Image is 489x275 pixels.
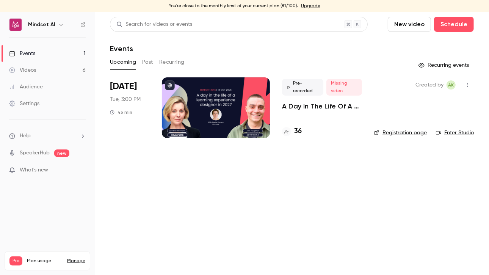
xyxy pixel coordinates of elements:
[110,80,137,93] span: [DATE]
[110,109,132,115] div: 45 min
[77,167,86,174] iframe: Noticeable Trigger
[54,149,69,157] span: new
[67,258,85,264] a: Manage
[9,100,39,107] div: Settings
[282,102,362,111] a: A Day In The Life Of A Learning Experience Designer In [DATE] | EdTech Talks EP2
[301,3,320,9] a: Upgrade
[415,80,444,90] span: Created by
[294,126,302,137] h4: 36
[374,129,427,137] a: Registration page
[434,17,474,32] button: Schedule
[110,56,136,68] button: Upcoming
[142,56,153,68] button: Past
[9,19,22,31] img: Mindset AI
[9,256,22,266] span: Pro
[20,149,50,157] a: SpeakerHub
[448,80,454,90] span: AK
[282,126,302,137] a: 36
[326,79,362,96] span: Missing video
[9,50,35,57] div: Events
[20,132,31,140] span: Help
[415,59,474,71] button: Recurring events
[20,166,48,174] span: What's new
[282,79,323,96] span: Pre-recorded
[110,96,141,103] span: Tue, 3:00 PM
[110,77,150,138] div: Oct 14 Tue, 3:00 PM (Europe/London)
[159,56,185,68] button: Recurring
[116,20,192,28] div: Search for videos or events
[9,83,43,91] div: Audience
[110,44,133,53] h1: Events
[27,258,63,264] span: Plan usage
[388,17,431,32] button: New video
[447,80,456,90] span: Anna Kocsis
[28,21,55,28] h6: Mindset AI
[436,129,474,137] a: Enter Studio
[9,66,36,74] div: Videos
[9,132,86,140] li: help-dropdown-opener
